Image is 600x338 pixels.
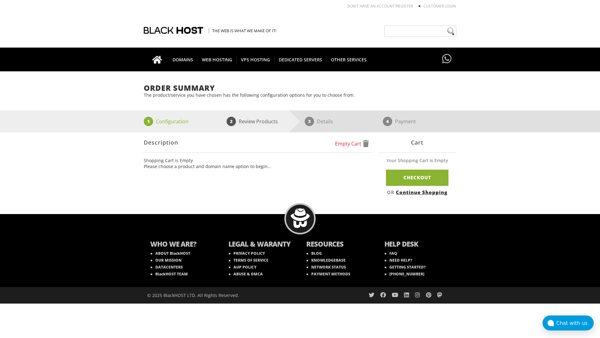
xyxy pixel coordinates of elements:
a: TERMS OF SERVICE [229,258,268,263]
span: The Web is what we make of it! [209,28,276,33]
span: OTHER SERVICES [327,55,371,64]
a: VPS HOSTING [237,48,275,71]
b: RESOURCES [306,239,372,250]
div: Chat with us [556,320,594,326]
div: © 2025 BlackHOST LTD. All Rights Reserved. [147,287,297,304]
a: Continue Shopping [396,189,447,195]
a: DATACENTERS [151,264,183,270]
div: Description [144,132,372,153]
a: WEB HOSTING [197,48,237,71]
b: LEGAL & WARANTY [228,239,294,250]
a: OTHER SERVICES [327,48,371,71]
span: 3 [305,117,314,126]
li: Don't have an account? [338,3,413,9]
div: OR [378,189,456,195]
span: DOMAINS [168,55,198,64]
b: WHO WE ARE? [150,239,216,250]
p: The product/service you have chosen has the following configuration options for you to choose from. [144,92,456,98]
span: WEB HOSTING [197,55,237,64]
a: ABOUT BlackHOST [151,251,190,256]
a: GETTING STARTED? [385,264,426,270]
a: Go to homepage [146,48,168,71]
a: BLOG [307,251,322,256]
h1: Order Summary [144,84,456,92]
a: NETWORK STATUS [307,264,346,270]
a: FAQ [385,251,397,256]
a: Have questions? [441,48,453,71]
span: VPS HOSTING [237,55,275,64]
span: 2 [227,117,236,126]
div: Your Shopping Cart is Empty [378,157,456,170]
a: Customer Login [423,3,456,9]
span: 1 [144,117,153,126]
a: ABUSE & DMCA [229,271,263,277]
p: Review Products [239,117,278,126]
a: NEED HELP? [385,258,412,263]
p: Configuration [156,117,188,126]
a: BlackHOST TEAM [151,271,188,277]
span: 4 [383,117,392,126]
a: PRIVACY POLICY [229,251,265,256]
a: KNOWLEDGEBASE [307,258,346,263]
p: Details [317,117,333,126]
b: HELP DESK [384,239,450,250]
ul: Shopping Cart is Empty Please choose a product and domain name option to begin... [144,157,372,169]
p: Payment [395,117,416,126]
a: OUR MISSION [151,258,182,263]
a: Checkout [386,170,448,186]
a: DEDICATED SERVERS [274,48,327,71]
a: PAYMENT METHODS [307,271,350,277]
span: DEDICATED SERVERS [274,55,327,64]
a: DOMAINS [168,48,198,71]
a: AUP POLICY [229,264,257,270]
a: REGISTER [396,3,413,9]
a: Empty Cart [335,140,369,147]
div: Cart [378,132,456,153]
a: [PHONE_NUMBER] [385,271,424,277]
button: Chat with us [542,315,594,330]
img: BlackHOST mascont, Blacky. [290,208,310,228]
input: Need help? [384,26,456,37]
